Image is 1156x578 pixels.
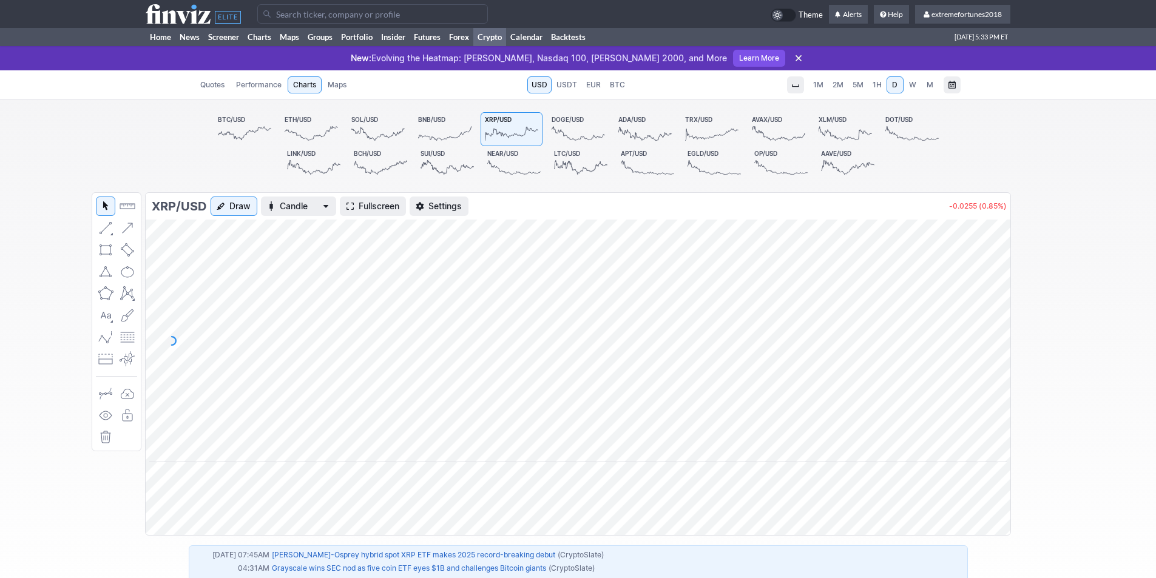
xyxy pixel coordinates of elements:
[809,76,828,93] a: 1M
[416,146,478,180] a: SUI/USD
[683,146,745,180] a: EGLD/USD
[549,562,595,574] span: (CryptoSlate)
[351,53,371,63] span: New:
[118,240,137,260] button: Rotated rectangle
[833,80,843,89] span: 2M
[236,79,282,91] span: Performance
[752,116,782,123] span: AVAX/USD
[885,116,913,123] span: DOT/USD
[96,406,115,425] button: Hide drawings
[204,28,243,46] a: Screener
[96,284,115,303] button: Polygon
[328,79,346,91] span: Maps
[873,80,882,89] span: 1H
[814,112,876,146] a: XLM/USD
[293,79,316,91] span: Charts
[351,52,727,64] p: Evolving the Heatmap: [PERSON_NAME], Nasdaq 100, [PERSON_NAME] 2000, and More
[118,306,137,325] button: Brush
[272,550,555,559] a: [PERSON_NAME]-Osprey hybrid spot XRP ETF makes 2025 record-breaking debut
[96,349,115,369] button: Position
[487,150,518,157] span: NEAR/USD
[118,349,137,369] button: Anchored VWAP
[552,76,581,93] a: USDT
[618,116,646,123] span: ADA/USD
[821,150,851,157] span: AAVE/USD
[909,80,916,89] span: W
[118,262,137,281] button: Ellipse
[750,146,812,180] a: OP/USD
[582,76,605,93] a: EUR
[118,197,137,216] button: Measure
[445,28,473,46] a: Forex
[532,79,547,91] span: USD
[118,406,137,425] button: Lock drawings
[96,240,115,260] button: Rectangle
[819,116,847,123] span: XLM/USD
[817,146,879,180] a: AAVE/USD
[874,5,909,24] a: Help
[887,76,904,93] a: D
[229,200,251,212] span: Draw
[118,328,137,347] button: Fibonacci retracements
[280,112,342,146] a: ETH/USD
[272,563,546,573] a: Grayscale wins SEC nod as five coin ETF eyes $1B and challenges Bitcoin giants
[285,116,311,123] span: ETH/USD
[96,197,115,216] button: Mouse
[787,76,804,93] button: Interval
[410,28,445,46] a: Futures
[485,116,512,123] span: XRP/USD
[868,76,886,93] a: 1H
[558,549,604,561] span: (CryptoSlate)
[771,8,823,22] a: Theme
[257,4,488,24] input: Search
[621,150,647,157] span: APT/USD
[118,384,137,403] button: Drawings autosave: Off
[799,8,823,22] span: Theme
[303,28,337,46] a: Groups
[904,76,921,93] a: W
[377,28,410,46] a: Insider
[853,80,864,89] span: 5M
[200,79,225,91] span: Quotes
[915,5,1010,24] a: extremefortunes2018
[421,150,445,157] span: SUI/USD
[828,76,848,93] a: 2M
[586,79,601,91] span: EUR
[283,146,345,180] a: LINK/USD
[287,150,316,157] span: LINK/USD
[243,28,275,46] a: Charts
[483,146,545,180] a: NEAR/USD
[949,203,1007,210] p: -0.0255 (0.85%)
[192,562,271,575] td: 04:31AM
[350,146,411,180] a: BCH/USD
[955,28,1008,46] span: [DATE] 5:33 PM ET
[118,284,137,303] button: XABCD
[359,200,399,212] span: Fullscreen
[351,116,378,123] span: SOL/USD
[96,262,115,281] button: Triangle
[881,112,943,146] a: DOT/USD
[414,112,476,146] a: BNB/USD
[288,76,322,93] a: Charts
[681,112,743,146] a: TRX/USD
[146,28,175,46] a: Home
[552,116,584,123] span: DOGE/USD
[556,79,577,91] span: USDT
[214,112,275,146] a: BTC/USD
[547,112,609,146] a: DOGE/USD
[192,548,271,562] td: [DATE] 07:45AM
[96,218,115,238] button: Line
[280,200,317,212] span: Candle
[428,200,462,212] span: Settings
[614,112,676,146] a: ADA/USD
[848,76,868,93] a: 5M
[347,112,409,146] a: SOL/USD
[340,197,406,216] a: Fullscreen
[606,76,629,93] a: BTC
[527,76,552,93] a: USD
[175,28,204,46] a: News
[944,76,961,93] button: Range
[322,76,352,93] a: Maps
[96,428,115,447] button: Remove all drawings
[118,218,137,238] button: Arrow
